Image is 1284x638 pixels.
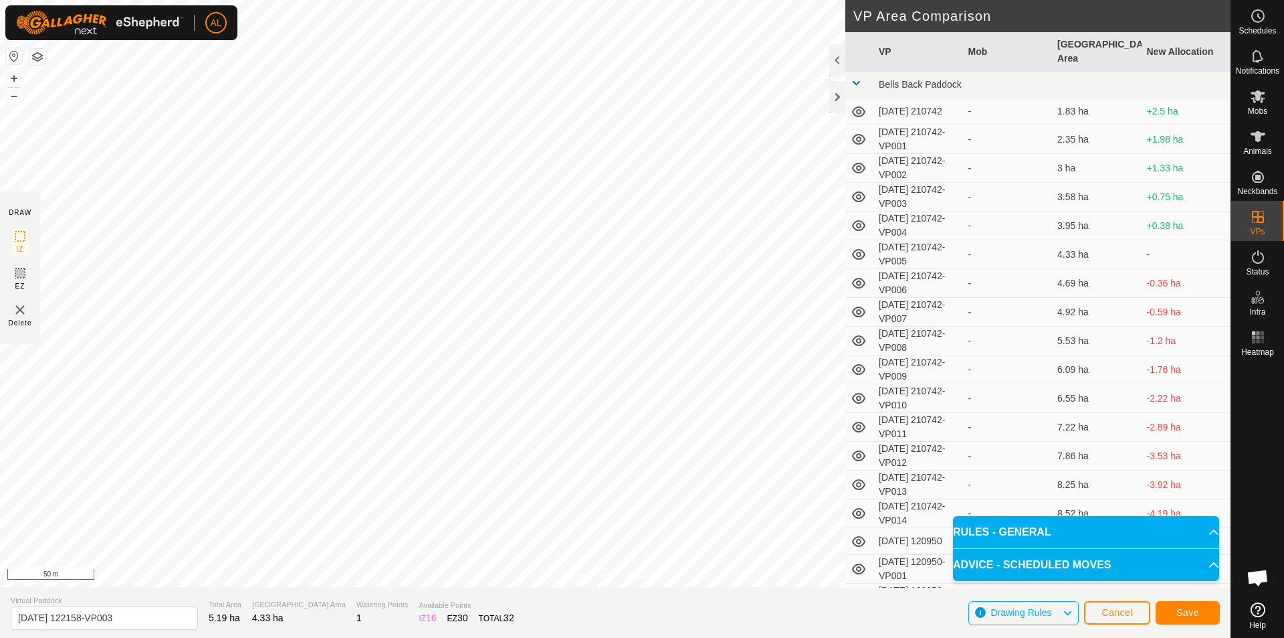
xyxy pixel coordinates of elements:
td: [DATE] 210742-VP006 [873,269,963,298]
h2: VP Area Comparison [853,8,1230,24]
td: 5.53 ha [1052,327,1142,355]
div: - [968,334,1047,348]
td: 4.33 ha [1052,240,1142,269]
td: [DATE] 210742-VP010 [873,384,963,413]
span: EZ [15,281,25,291]
span: VPs [1250,228,1265,236]
th: New Allocation [1142,32,1231,72]
td: -1.2 ha [1142,327,1231,355]
span: Infra [1249,308,1265,316]
img: Gallagher Logo [16,11,183,35]
td: -0.36 ha [1142,269,1231,298]
td: -1.76 ha [1142,355,1231,384]
td: 4.69 ha [1052,269,1142,298]
a: Privacy Policy [562,570,613,582]
td: [DATE] 120950-VP002 [873,584,963,613]
div: DRAW [9,208,31,218]
span: Drawing Rules [990,607,1051,618]
td: 7.22 ha [1052,413,1142,442]
button: Cancel [1084,601,1150,625]
div: - [968,190,1047,204]
td: -2.89 ha [1142,413,1231,442]
button: Reset Map [6,48,22,64]
span: Total Area [209,599,241,611]
td: 2.35 ha [1052,125,1142,154]
p-accordion-header: ADVICE - SCHEDULED MOVES [953,549,1219,581]
span: Help [1249,621,1266,629]
td: [DATE] 210742-VP012 [873,442,963,471]
td: -4.19 ha [1142,499,1231,528]
td: [DATE] 210742-VP007 [873,298,963,327]
a: Help [1231,597,1284,635]
span: Cancel [1101,607,1133,618]
div: - [968,363,1047,377]
button: – [6,88,22,104]
span: Status [1246,268,1269,276]
img: VP [12,302,28,318]
a: Contact Us [629,570,668,582]
td: [DATE] 210742-VP003 [873,183,963,212]
td: [DATE] 210742-VP004 [873,212,963,240]
div: - [968,248,1047,262]
div: - [968,133,1047,147]
td: [DATE] 120950-VP001 [873,555,963,584]
div: - [968,219,1047,233]
td: [DATE] 210742-VP008 [873,327,963,355]
td: [DATE] 210742-VP011 [873,413,963,442]
td: 6.55 ha [1052,384,1142,413]
span: Available Points [419,600,514,611]
td: [DATE] 120950 [873,528,963,555]
td: [DATE] 210742-VP014 [873,499,963,528]
td: -3.53 ha [1142,442,1231,471]
td: [DATE] 210742-VP009 [873,355,963,384]
td: 1.83 ha [1052,98,1142,125]
span: 1 [356,613,362,623]
div: - [968,104,1047,118]
td: +0.92 ha [1142,584,1231,613]
span: 4.33 ha [252,613,284,623]
span: 5.19 ha [209,613,240,623]
span: 30 [457,613,468,623]
button: Save [1156,601,1220,625]
span: ADVICE - SCHEDULED MOVES [953,557,1111,573]
td: +1.33 ha [1142,154,1231,183]
td: -3.92 ha [1142,471,1231,499]
span: IZ [17,244,24,254]
div: - [968,161,1047,175]
td: [DATE] 210742-VP005 [873,240,963,269]
td: [DATE] 210742-VP013 [873,471,963,499]
button: Map Layers [29,49,45,65]
th: VP [873,32,963,72]
div: - [968,478,1047,492]
div: IZ [419,611,436,625]
span: Neckbands [1237,187,1277,195]
th: Mob [963,32,1053,72]
span: Bells Back Paddock [879,79,962,90]
div: EZ [447,611,468,625]
td: +2.5 ha [1142,98,1231,125]
td: 8.25 ha [1052,471,1142,499]
td: +1.98 ha [1142,125,1231,154]
td: [DATE] 210742 [873,98,963,125]
td: 3.41 ha [1052,584,1142,613]
span: [GEOGRAPHIC_DATA] Area [252,599,346,611]
span: RULES - GENERAL [953,524,1051,540]
span: Virtual Paddock [11,595,198,607]
td: 6.09 ha [1052,355,1142,384]
span: Delete [9,318,32,328]
div: - [968,276,1047,291]
td: 4.92 ha [1052,298,1142,327]
div: - [968,507,1047,521]
div: Open chat [1238,558,1278,598]
div: TOTAL [479,611,514,625]
td: +0.75 ha [1142,183,1231,212]
td: 3 ha [1052,154,1142,183]
p-accordion-header: RULES - GENERAL [953,516,1219,548]
div: - [968,392,1047,406]
td: 8.52 ha [1052,499,1142,528]
td: +0.38 ha [1142,212,1231,240]
td: [DATE] 210742-VP002 [873,154,963,183]
span: Animals [1243,147,1272,155]
span: Schedules [1239,27,1276,35]
span: 16 [426,613,437,623]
